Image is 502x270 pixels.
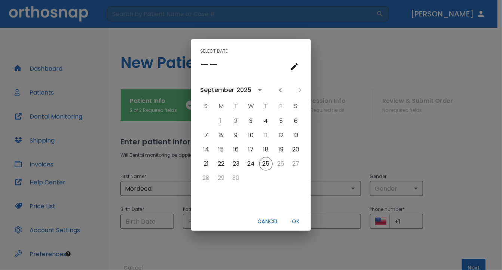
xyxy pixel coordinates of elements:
button: Sep 15, 2025 [214,143,228,156]
button: Previous month [274,84,287,96]
button: Sep 8, 2025 [214,129,228,142]
button: Sep 9, 2025 [229,129,243,142]
span: F [274,99,288,114]
button: Sep 10, 2025 [244,129,258,142]
button: Sep 23, 2025 [229,157,243,171]
button: Sep 4, 2025 [259,114,273,128]
span: Select date [200,45,228,57]
button: Sep 11, 2025 [259,129,273,142]
button: Sep 18, 2025 [259,143,273,156]
button: Sep 13, 2025 [289,129,303,142]
button: Sep 21, 2025 [199,157,213,171]
button: Sep 16, 2025 [229,143,243,156]
button: Sep 25, 2025 [259,157,273,171]
button: Sep 2, 2025 [229,114,243,128]
div: 2025 [236,86,251,95]
button: Sep 24, 2025 [244,157,258,171]
button: Sep 3, 2025 [244,114,258,128]
span: T [229,99,243,114]
div: September [200,86,234,95]
button: Sep 5, 2025 [274,114,288,128]
button: Sep 22, 2025 [214,157,228,171]
span: W [244,99,258,114]
span: T [259,99,273,114]
span: M [214,99,228,114]
button: OK [284,215,308,228]
span: S [289,99,303,114]
h4: –– [200,57,218,73]
button: Cancel [254,215,281,228]
button: Sep 19, 2025 [274,143,288,156]
button: Sep 7, 2025 [199,129,213,142]
button: Sep 12, 2025 [274,129,288,142]
button: Sep 14, 2025 [199,143,213,156]
button: calendar view is open, go to text input view [287,59,302,74]
button: Sep 17, 2025 [244,143,258,156]
button: Sep 20, 2025 [289,143,303,156]
button: calendar view is open, switch to year view [254,84,266,96]
button: Sep 1, 2025 [214,114,228,128]
button: Sep 6, 2025 [289,114,303,128]
span: S [199,99,213,114]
